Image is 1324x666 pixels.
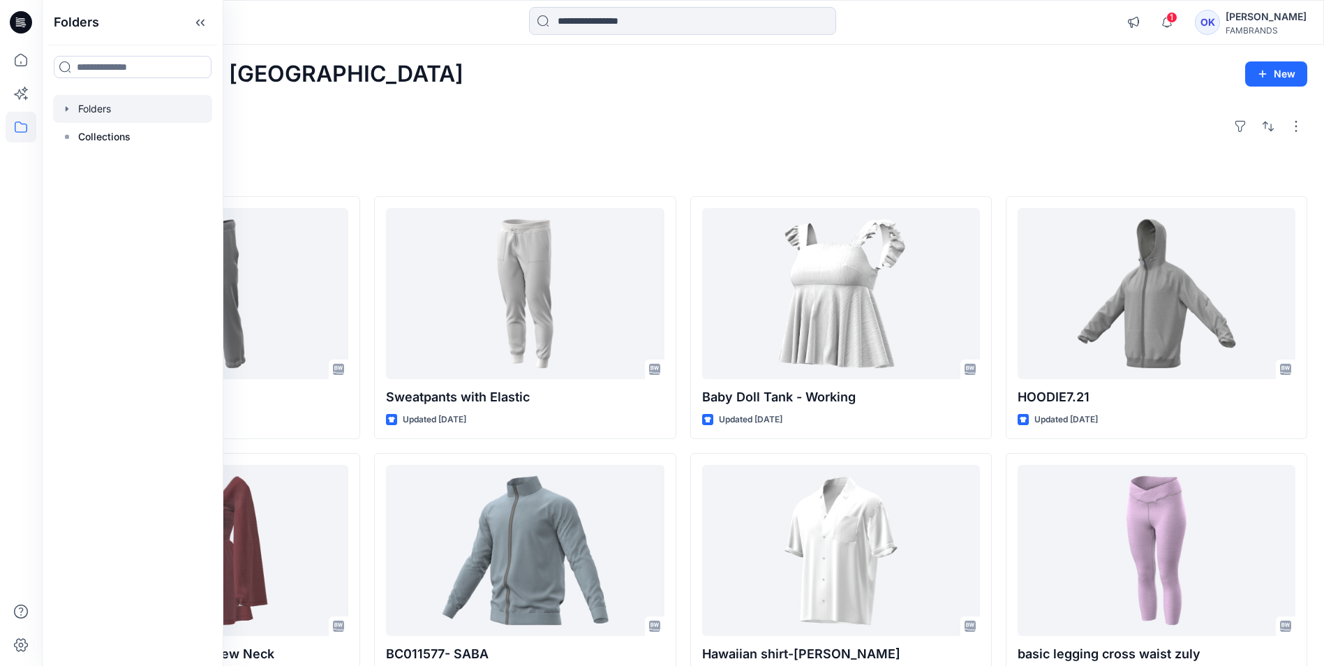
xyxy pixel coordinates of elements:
[1245,61,1307,87] button: New
[59,61,463,87] h2: Welcome back, [GEOGRAPHIC_DATA]
[59,165,1307,182] h4: Styles
[1034,413,1098,427] p: Updated [DATE]
[1018,644,1295,664] p: basic legging cross waist zuly
[386,208,664,379] a: Sweatpants with Elastic
[1226,8,1307,25] div: [PERSON_NAME]
[1226,25,1307,36] div: FAMBRANDS
[1018,387,1295,407] p: HOODIE7.21
[719,413,782,427] p: Updated [DATE]
[386,387,664,407] p: Sweatpants with Elastic
[1195,10,1220,35] div: OK
[702,208,980,379] a: Baby Doll Tank - Working
[1018,208,1295,379] a: HOODIE7.21
[386,465,664,636] a: BC011577- SABA
[702,644,980,664] p: Hawaiian shirt-[PERSON_NAME]
[702,465,980,636] a: Hawaiian shirt-DELANEY
[1166,12,1177,23] span: 1
[1018,465,1295,636] a: basic legging cross waist zuly
[386,644,664,664] p: BC011577- SABA
[78,128,131,145] p: Collections
[702,387,980,407] p: Baby Doll Tank - Working
[403,413,466,427] p: Updated [DATE]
